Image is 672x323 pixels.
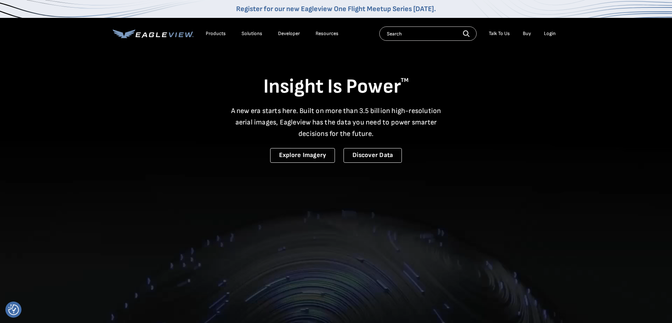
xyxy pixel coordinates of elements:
div: Login [544,30,556,37]
img: Revisit consent button [8,304,19,315]
sup: TM [401,77,409,84]
div: Talk To Us [489,30,510,37]
div: Solutions [242,30,262,37]
a: Register for our new Eagleview One Flight Meetup Series [DATE]. [236,5,436,13]
h1: Insight Is Power [113,74,559,99]
button: Consent Preferences [8,304,19,315]
a: Explore Imagery [270,148,335,163]
a: Buy [523,30,531,37]
a: Discover Data [344,148,402,163]
a: Developer [278,30,300,37]
p: A new era starts here. Built on more than 3.5 billion high-resolution aerial images, Eagleview ha... [227,105,445,140]
div: Products [206,30,226,37]
div: Resources [316,30,339,37]
input: Search [379,26,477,41]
